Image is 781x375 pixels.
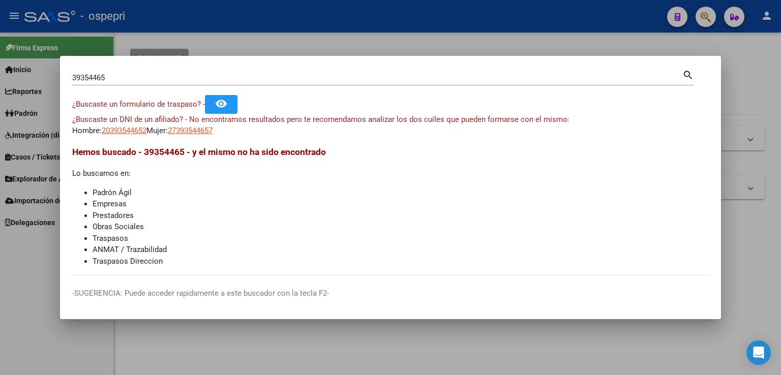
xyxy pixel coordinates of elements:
[72,145,709,267] div: Lo buscamos en:
[93,198,709,210] li: Empresas
[746,340,771,365] div: Open Intercom Messenger
[72,147,326,157] span: Hemos buscado - 39354465 - y el mismo no ha sido encontrado
[102,126,146,135] span: 20393544652
[93,187,709,199] li: Padrón Ágil
[682,68,694,80] mat-icon: search
[72,100,205,109] span: ¿Buscaste un formulario de traspaso? -
[72,288,709,299] p: -SUGERENCIA: Puede acceder rapidamente a este buscador con la tecla F2-
[93,210,709,222] li: Prestadores
[72,115,569,124] span: ¿Buscaste un DNI de un afiliado? - No encontramos resultados pero te recomendamos analizar los do...
[215,98,227,110] mat-icon: remove_red_eye
[72,114,709,137] div: Hombre: Mujer:
[93,233,709,244] li: Traspasos
[93,221,709,233] li: Obras Sociales
[93,256,709,267] li: Traspasos Direccion
[168,126,213,135] span: 27393544657
[93,244,709,256] li: ANMAT / Trazabilidad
